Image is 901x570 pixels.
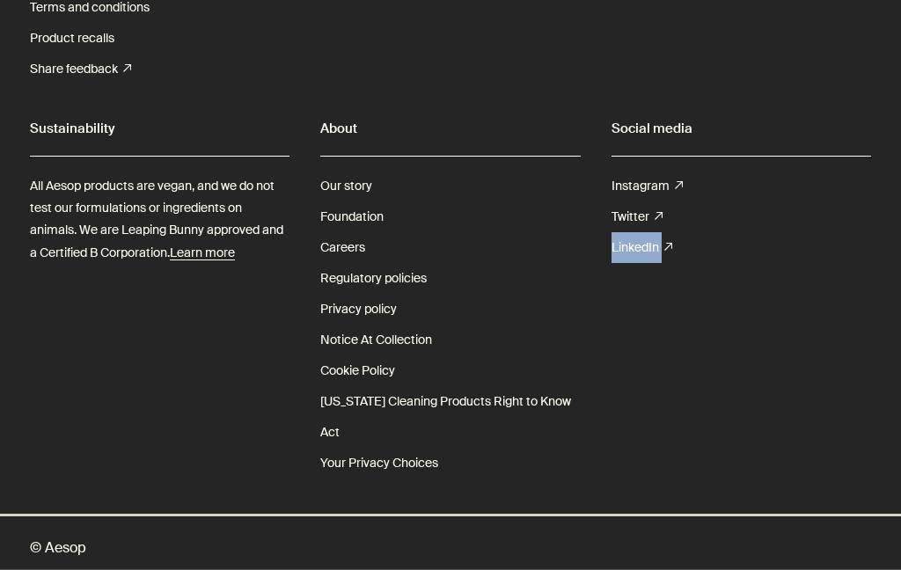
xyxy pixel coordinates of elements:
a: Foundation [320,201,384,232]
h2: Social media [612,115,871,142]
u: Learn more [170,245,235,260]
a: LinkedIn [612,232,672,263]
h2: Sustainability [30,115,289,142]
span: © Aesop [30,536,86,559]
a: Twitter [612,201,663,232]
a: [US_STATE] Cleaning Products Right to Know Act [320,386,580,448]
a: Careers [320,232,365,263]
a: Our story [320,171,372,201]
p: All Aesop products are vegan, and we do not test our formulations or ingredients on animals. We a... [30,175,289,264]
a: Share feedback [30,54,131,84]
a: Regulatory policies [320,263,427,294]
a: Your Privacy Choices [320,448,438,479]
a: Privacy policy [320,294,397,325]
h2: About [320,115,580,142]
a: Learn more [170,242,235,264]
a: Instagram [612,171,683,201]
a: Product recalls [30,23,114,54]
a: Notice At Collection [320,325,432,355]
a: Cookie Policy [320,355,395,386]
